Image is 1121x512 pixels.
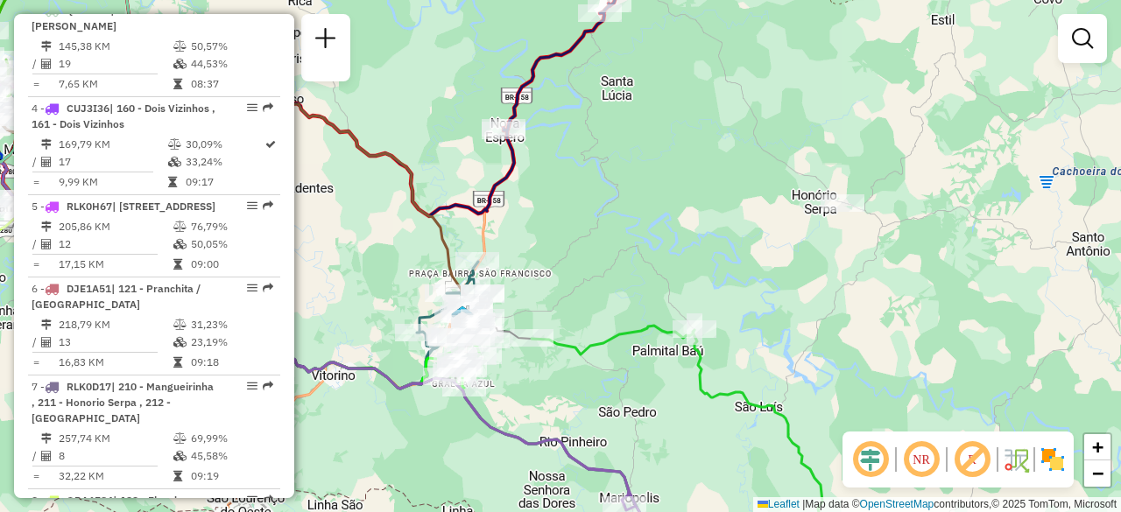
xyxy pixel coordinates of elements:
[190,235,273,253] td: 50,05%
[173,319,187,330] i: % de utilização do peso
[173,471,182,481] i: Tempo total em rota
[173,433,187,444] i: % de utilização do peso
[168,139,181,150] i: % de utilização do peso
[67,102,109,115] span: CUJ3I36
[58,218,173,235] td: 205,86 KM
[41,157,52,167] i: Total de Atividades
[802,498,805,510] span: |
[263,494,273,505] em: Rota exportada
[860,498,934,510] a: OpenStreetMap
[32,282,201,311] span: 6 -
[32,235,40,253] td: /
[190,256,273,273] td: 09:00
[190,467,273,485] td: 09:19
[58,38,173,55] td: 145,38 KM
[265,139,276,150] i: Rota otimizada
[263,200,273,211] em: Rota exportada
[32,333,40,351] td: /
[190,55,273,73] td: 44,53%
[58,235,173,253] td: 12
[173,79,182,89] i: Tempo total em rota
[32,4,143,32] span: 3 -
[247,381,257,391] em: Opções
[32,200,215,213] span: 5 -
[168,177,177,187] i: Tempo total em rota
[41,433,52,444] i: Distância Total
[190,354,273,371] td: 09:18
[185,153,264,171] td: 33,24%
[41,59,52,69] i: Total de Atividades
[32,380,214,424] span: | 210 - Mangueirinha , 211 - Honorio Serpa , 212 - [GEOGRAPHIC_DATA]
[41,41,52,52] i: Distância Total
[41,451,52,461] i: Total de Atividades
[58,467,173,485] td: 32,22 KM
[850,438,892,480] span: Ocultar deslocamento
[1065,21,1100,56] a: Exibir filtros
[173,259,182,270] i: Tempo total em rota
[263,283,273,293] em: Rota exportada
[32,256,40,273] td: =
[247,494,257,505] em: Opções
[32,282,201,311] span: | 121 - Pranchita / [GEOGRAPHIC_DATA]
[67,4,110,17] span: QTL1640
[112,200,215,213] span: | [STREET_ADDRESS]
[173,41,187,52] i: % de utilização do peso
[32,102,215,130] span: | 160 - Dois Vizinhos , 161 - Dois Vizinhos
[263,102,273,113] em: Rota exportada
[190,218,273,235] td: 76,79%
[41,221,52,232] i: Distância Total
[247,283,257,293] em: Opções
[32,4,143,32] span: | 140 - [PERSON_NAME]
[58,256,173,273] td: 17,15 KM
[41,239,52,249] i: Total de Atividades
[247,102,257,113] em: Opções
[58,173,167,191] td: 9,99 KM
[190,75,273,93] td: 08:37
[173,59,187,69] i: % de utilização da cubagem
[190,447,273,465] td: 45,58%
[190,430,273,447] td: 69,99%
[173,239,187,249] i: % de utilização da cubagem
[58,136,167,153] td: 169,79 KM
[58,447,173,465] td: 8
[190,316,273,333] td: 31,23%
[67,494,113,507] span: GBA6F84
[247,200,257,211] em: Opções
[758,498,800,510] a: Leaflet
[58,333,173,351] td: 13
[821,194,864,212] div: Atividade não roteirizada - AB SUPERMERCADOS LTD
[173,221,187,232] i: % de utilização do peso
[32,75,40,93] td: =
[1092,462,1103,484] span: −
[67,282,111,295] span: DJE1A51
[1002,445,1030,473] img: Fluxo de ruas
[173,357,182,368] i: Tempo total em rota
[32,153,40,171] td: /
[32,55,40,73] td: /
[185,136,264,153] td: 30,09%
[67,380,111,393] span: RLK0D17
[58,316,173,333] td: 218,79 KM
[58,430,173,447] td: 257,74 KM
[185,173,264,191] td: 09:17
[1039,445,1067,473] img: Exibir/Ocultar setores
[32,380,214,424] span: 7 -
[41,139,52,150] i: Distância Total
[32,102,215,130] span: 4 -
[58,75,173,93] td: 7,65 KM
[263,381,273,391] em: Rota exportada
[32,467,40,485] td: =
[190,38,273,55] td: 50,57%
[58,354,173,371] td: 16,83 KM
[173,337,187,347] i: % de utilização da cubagem
[900,438,942,480] span: Ocultar NR
[173,451,187,461] i: % de utilização da cubagem
[41,319,52,330] i: Distância Total
[58,55,173,73] td: 19
[951,438,993,480] span: Exibir rótulo
[308,21,343,60] a: Nova sessão e pesquisa
[190,333,273,351] td: 23,19%
[451,305,474,327] img: 706 UDC Light Pato Branco
[67,200,112,213] span: RLK0H67
[58,153,167,171] td: 17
